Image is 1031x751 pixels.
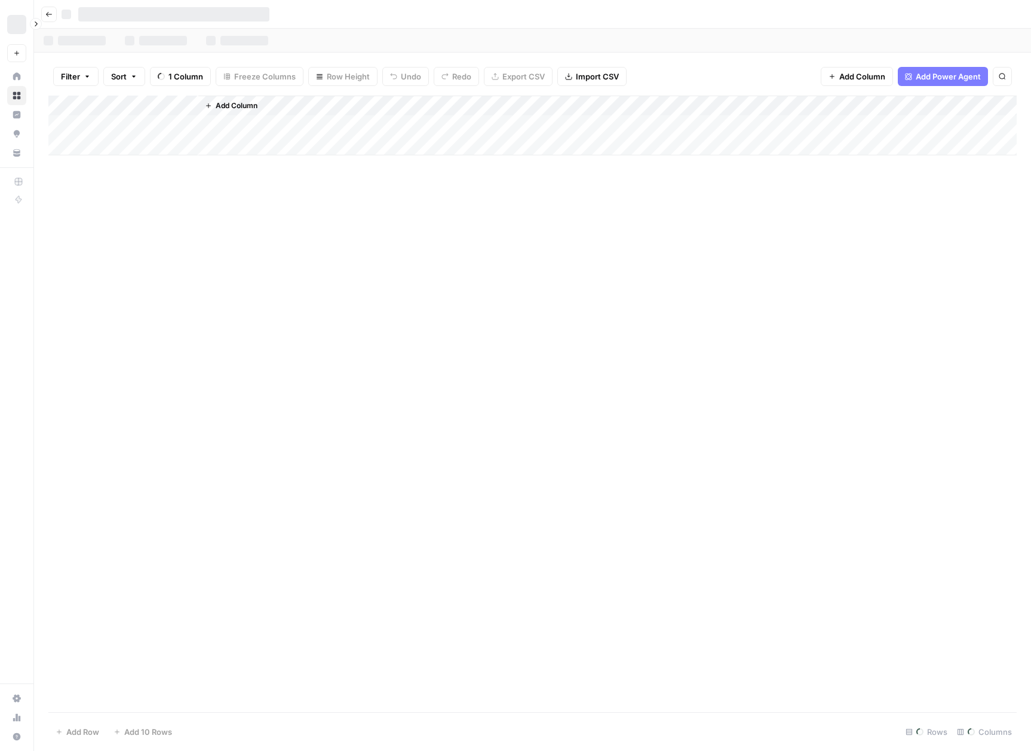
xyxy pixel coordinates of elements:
[382,67,429,86] button: Undo
[53,67,99,86] button: Filter
[7,708,26,727] a: Usage
[821,67,893,86] button: Add Column
[216,100,257,111] span: Add Column
[401,70,421,82] span: Undo
[576,70,619,82] span: Import CSV
[7,86,26,105] a: Browse
[61,70,80,82] span: Filter
[7,67,26,86] a: Home
[200,98,262,114] button: Add Column
[48,722,106,741] button: Add Row
[124,726,172,738] span: Add 10 Rows
[7,689,26,708] a: Settings
[7,124,26,143] a: Opportunities
[168,70,203,82] span: 1 Column
[7,727,26,746] button: Help + Support
[150,67,211,86] button: 1 Column
[557,67,627,86] button: Import CSV
[216,67,303,86] button: Freeze Columns
[434,67,479,86] button: Redo
[484,67,553,86] button: Export CSV
[308,67,378,86] button: Row Height
[106,722,179,741] button: Add 10 Rows
[7,143,26,163] a: Your Data
[898,67,988,86] button: Add Power Agent
[916,70,981,82] span: Add Power Agent
[502,70,545,82] span: Export CSV
[901,722,952,741] div: Rows
[452,70,471,82] span: Redo
[234,70,296,82] span: Freeze Columns
[103,67,145,86] button: Sort
[327,70,370,82] span: Row Height
[66,726,99,738] span: Add Row
[952,722,1017,741] div: Columns
[7,105,26,124] a: Insights
[839,70,885,82] span: Add Column
[111,70,127,82] span: Sort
